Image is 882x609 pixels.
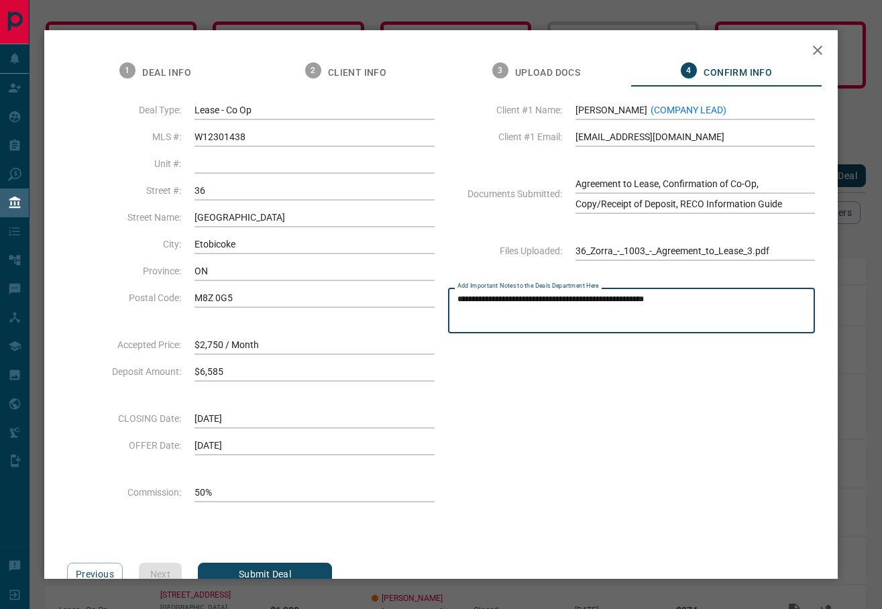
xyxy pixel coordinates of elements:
[328,67,386,79] span: Client Info
[67,339,181,350] span: Accepted Price
[448,105,562,115] span: Client #1 Name
[67,292,181,303] span: Postal Code
[448,188,562,199] span: Documents Submitted
[651,105,726,115] span: (COMPANY LEAD)
[195,100,435,120] span: Lease - Co Op
[195,482,435,502] span: 50%
[448,245,562,256] span: Files Uploaded
[195,335,435,355] span: $2,750 / Month
[195,288,435,308] span: M8Z 0G5
[125,66,130,75] text: 1
[195,207,435,227] span: [GEOGRAPHIC_DATA]
[575,100,816,120] span: [PERSON_NAME]
[67,563,123,586] button: Previous
[195,127,435,147] span: W12301438
[67,366,181,377] span: Deposit Amount
[67,487,181,498] span: Commission
[195,261,435,281] span: ON
[67,185,181,196] span: Street #
[575,241,816,261] span: 36_Zorra_-_1003_-_Agreement_to_Lease_3.pdf
[498,66,502,75] text: 3
[195,180,435,201] span: 36
[67,131,181,142] span: MLS #
[515,67,580,79] span: Upload Docs
[198,563,332,586] button: Submit Deal
[142,67,191,79] span: Deal Info
[704,67,772,79] span: Confirm Info
[67,239,181,250] span: City
[67,212,181,223] span: Street Name
[457,282,599,290] label: Add Important Notes to the Deals Department Here
[575,127,816,147] span: [EMAIL_ADDRESS][DOMAIN_NAME]
[687,66,692,75] text: 4
[67,440,181,451] span: OFFER Date
[195,435,435,455] span: [DATE]
[195,362,435,382] span: $6,585
[67,105,181,115] span: Deal Type
[67,266,181,276] span: Province
[195,408,435,429] span: [DATE]
[195,234,435,254] span: Etobicoke
[67,413,181,424] span: CLOSING Date
[448,131,562,142] span: Client #1 Email
[575,174,816,214] span: Agreement to Lease, Confirmation of Co-Op, Copy/Receipt of Deposit, RECO Information Guide
[67,158,181,169] span: Unit #
[311,66,315,75] text: 2
[195,154,435,174] span: Empty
